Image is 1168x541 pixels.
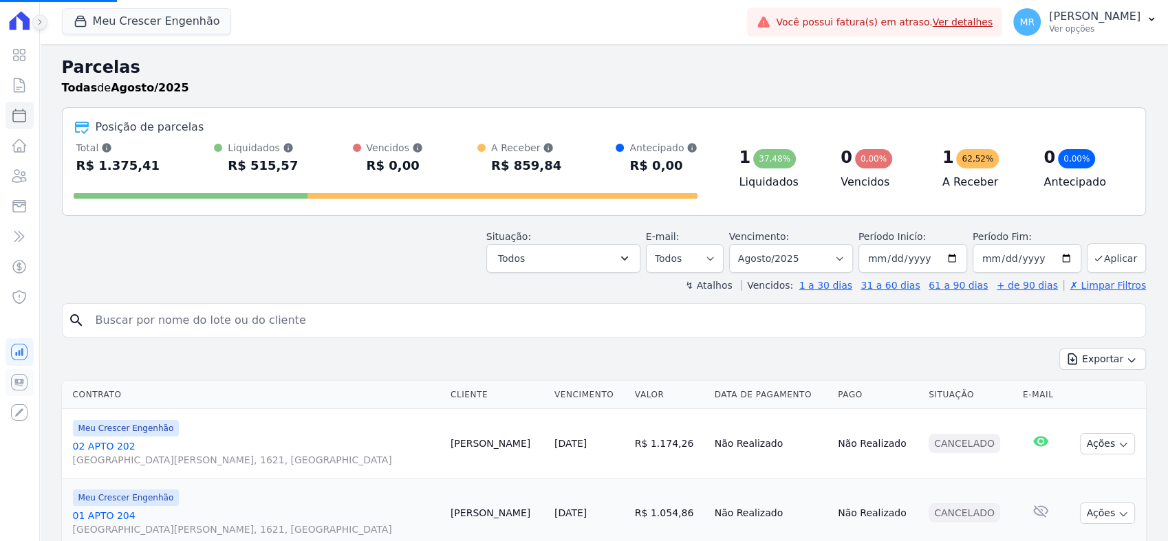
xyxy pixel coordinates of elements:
[942,146,954,168] div: 1
[1059,349,1146,370] button: Exportar
[929,503,1000,522] div: Cancelado
[973,230,1081,244] label: Período Fim:
[554,507,587,518] a: [DATE]
[1080,433,1135,454] button: Ações
[753,149,796,168] div: 37,48%
[228,141,298,155] div: Liquidados
[111,81,188,94] strong: Agosto/2025
[929,434,1000,453] div: Cancelado
[1087,243,1146,273] button: Aplicar
[1019,17,1035,27] span: MR
[73,420,180,437] span: Meu Crescer Engenhão
[1017,381,1065,409] th: E-mail
[1049,23,1140,34] p: Ver opções
[367,155,423,177] div: R$ 0,00
[739,174,819,190] h4: Liquidados
[87,307,1140,334] input: Buscar por nome do lote ou do cliente
[1080,503,1135,524] button: Ações
[445,409,549,478] td: [PERSON_NAME]
[228,155,298,177] div: R$ 515,57
[861,280,920,291] a: 31 a 60 dias
[68,312,85,329] i: search
[841,146,852,168] div: 0
[933,16,993,27] a: Ver detalhes
[1002,3,1168,41] button: MR [PERSON_NAME] Ver opções
[96,119,204,135] div: Posição de parcelas
[1043,174,1123,190] h4: Antecipado
[62,80,189,96] p: de
[491,141,561,155] div: A Receber
[646,231,680,242] label: E-mail:
[1043,146,1055,168] div: 0
[445,381,549,409] th: Cliente
[629,155,697,177] div: R$ 0,00
[956,149,999,168] div: 62,52%
[1063,280,1146,291] a: ✗ Limpar Filtros
[942,174,1022,190] h4: A Receber
[858,231,926,242] label: Período Inicío:
[554,438,587,449] a: [DATE]
[776,15,993,30] span: Você possui fatura(s) em atraso.
[62,55,1146,80] h2: Parcelas
[841,174,920,190] h4: Vencidos
[498,250,525,267] span: Todos
[832,381,923,409] th: Pago
[1058,149,1095,168] div: 0,00%
[799,280,852,291] a: 1 a 30 dias
[709,381,833,409] th: Data de Pagamento
[76,155,160,177] div: R$ 1.375,41
[997,280,1058,291] a: + de 90 dias
[629,381,709,409] th: Valor
[1049,10,1140,23] p: [PERSON_NAME]
[855,149,892,168] div: 0,00%
[62,381,445,409] th: Contrato
[685,280,732,291] label: ↯ Atalhos
[923,381,1017,409] th: Situação
[741,280,793,291] label: Vencidos:
[729,231,789,242] label: Vencimento:
[73,489,180,506] span: Meu Crescer Engenhão
[629,141,697,155] div: Antecipado
[832,409,923,478] td: Não Realizado
[73,439,440,467] a: 02 APTO 202[GEOGRAPHIC_DATA][PERSON_NAME], 1621, [GEOGRAPHIC_DATA]
[491,155,561,177] div: R$ 859,84
[929,280,988,291] a: 61 a 90 dias
[73,522,440,536] span: [GEOGRAPHIC_DATA][PERSON_NAME], 1621, [GEOGRAPHIC_DATA]
[629,409,709,478] td: R$ 1.174,26
[62,81,98,94] strong: Todas
[367,141,423,155] div: Vencidos
[73,509,440,536] a: 01 APTO 204[GEOGRAPHIC_DATA][PERSON_NAME], 1621, [GEOGRAPHIC_DATA]
[486,231,531,242] label: Situação:
[76,141,160,155] div: Total
[73,453,440,467] span: [GEOGRAPHIC_DATA][PERSON_NAME], 1621, [GEOGRAPHIC_DATA]
[549,381,629,409] th: Vencimento
[486,244,640,273] button: Todos
[709,409,833,478] td: Não Realizado
[739,146,750,168] div: 1
[62,8,232,34] button: Meu Crescer Engenhão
